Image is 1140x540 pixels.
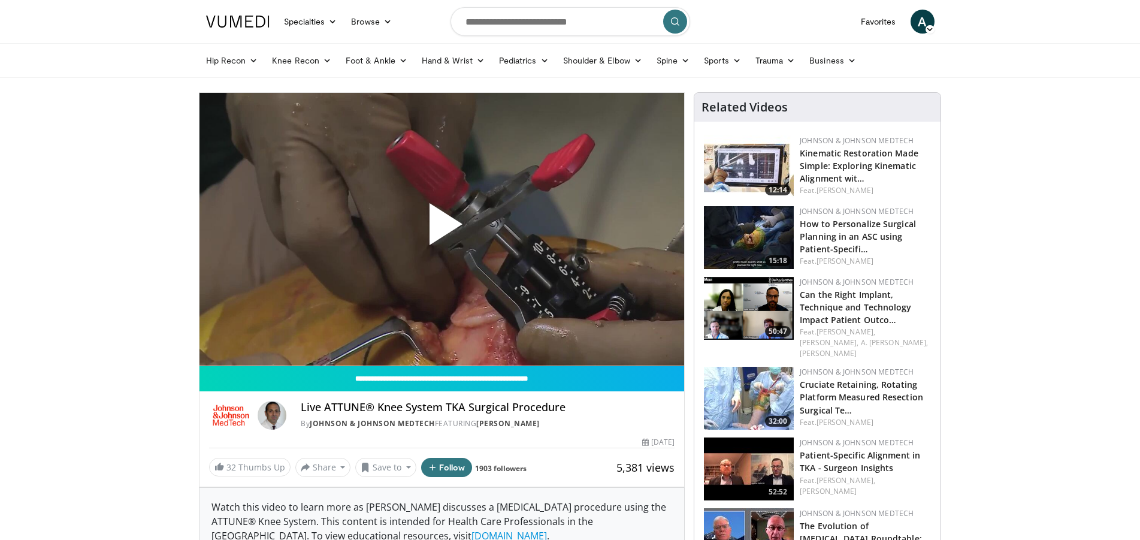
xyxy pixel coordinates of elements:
[310,418,435,429] a: Johnson & Johnson MedTech
[704,367,794,430] a: 32:00
[765,487,791,497] span: 52:52
[475,463,527,473] a: 1903 followers
[800,417,931,428] div: Feat.
[415,49,492,73] a: Hand & Wrist
[802,49,863,73] a: Business
[616,460,675,475] span: 5,381 views
[748,49,803,73] a: Trauma
[476,418,540,429] a: [PERSON_NAME]
[704,438,794,500] img: 0a19414f-c93e-42e1-9beb-a6a712649a1a.150x105_q85_crop-smart_upscale.jpg
[800,475,931,497] div: Feat.
[817,256,873,266] a: [PERSON_NAME]
[817,475,875,485] a: [PERSON_NAME],
[765,416,791,427] span: 32:00
[800,185,931,196] div: Feat.
[697,49,748,73] a: Sports
[800,438,914,448] a: Johnson & Johnson MedTech
[800,206,914,216] a: Johnson & Johnson MedTech
[800,289,911,325] a: Can the Right Implant, Technique and Technology Impact Patient Outco…
[649,49,697,73] a: Spine
[765,185,791,195] span: 12:14
[556,49,649,73] a: Shoulder & Elbow
[199,49,265,73] a: Hip Recon
[701,100,788,114] h4: Related Videos
[338,49,415,73] a: Foot & Ankle
[704,367,794,430] img: f0e07374-00cf-42d7-9316-c92f04c59ece.150x105_q85_crop-smart_upscale.jpg
[765,255,791,266] span: 15:18
[704,135,794,198] a: 12:14
[800,508,914,518] a: Johnson & Johnson MedTech
[765,326,791,337] span: 50:47
[704,277,794,340] a: 50:47
[199,93,685,366] video-js: Video Player
[800,450,920,473] a: Patient-Specific Alignment in TKA - Surgeon Insights
[854,10,903,34] a: Favorites
[704,135,794,198] img: d2f1f5c7-4d42-4b3c-8b00-625fa3d8e1f2.150x105_q85_crop-smart_upscale.jpg
[800,348,857,358] a: [PERSON_NAME]
[277,10,344,34] a: Specialties
[800,147,918,184] a: Kinematic Restoration Made Simple: Exploring Kinematic Alignment wit…
[800,327,931,359] div: Feat.
[704,206,794,269] a: 15:18
[704,206,794,269] img: 472a121b-35d4-4ec2-8229-75e8a36cd89a.150x105_q85_crop-smart_upscale.jpg
[421,458,473,477] button: Follow
[209,401,253,430] img: Johnson & Johnson MedTech
[295,458,351,477] button: Share
[301,418,675,429] div: By FEATURING
[911,10,935,34] a: A
[355,458,416,477] button: Save to
[226,461,236,473] span: 32
[800,379,923,415] a: Cruciate Retaining, Rotating Platform Measured Resection Surgical Te…
[861,337,929,348] a: A. [PERSON_NAME],
[492,49,556,73] a: Pediatrics
[817,327,875,337] a: [PERSON_NAME],
[817,185,873,195] a: [PERSON_NAME]
[344,10,399,34] a: Browse
[301,401,675,414] h4: Live ATTUNE® Knee System TKA Surgical Procedure
[209,458,291,476] a: 32 Thumbs Up
[800,277,914,287] a: Johnson & Johnson MedTech
[642,437,675,448] div: [DATE]
[800,135,914,146] a: Johnson & Johnson MedTech
[800,218,916,255] a: How to Personalize Surgical Planning in an ASC using Patient-Specifi…
[334,170,549,288] button: Play Video
[704,277,794,340] img: b5400aea-374e-4711-be01-d494341b958b.png.150x105_q85_crop-smart_upscale.png
[800,367,914,377] a: Johnson & Johnson MedTech
[265,49,338,73] a: Knee Recon
[206,16,270,28] img: VuMedi Logo
[800,256,931,267] div: Feat.
[704,438,794,500] a: 52:52
[800,486,857,496] a: [PERSON_NAME]
[258,401,286,430] img: Avatar
[800,337,858,348] a: [PERSON_NAME],
[450,7,690,36] input: Search topics, interventions
[817,417,873,427] a: [PERSON_NAME]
